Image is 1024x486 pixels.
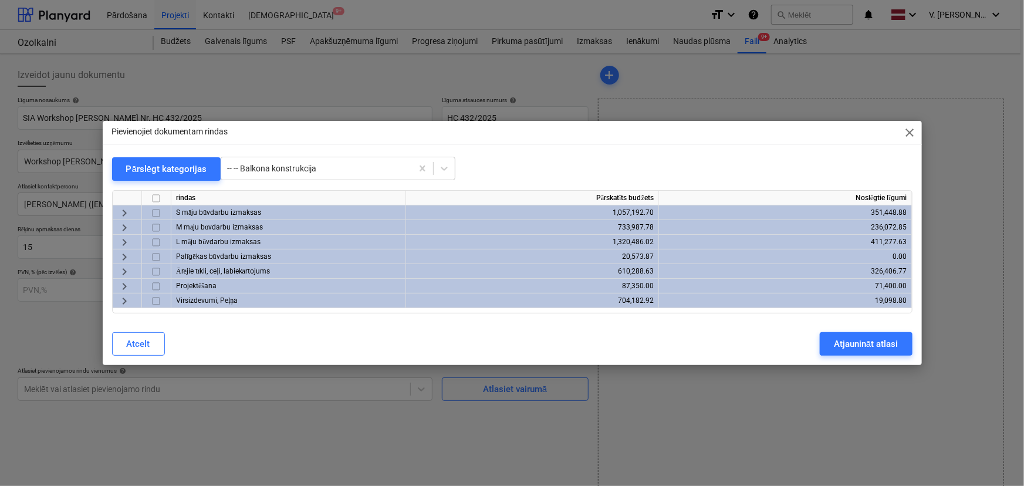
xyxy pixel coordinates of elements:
[411,293,654,308] div: 704,182.92
[411,279,654,293] div: 87,350.00
[664,235,907,249] div: 411,277.63
[659,191,912,205] div: Noslēgtie līgumi
[820,332,912,356] button: Atjaunināt atlasi
[406,191,659,205] div: Pārskatīts budžets
[117,250,131,264] span: keyboard_arrow_right
[176,296,238,305] span: Virsizdevumi, Peļņa
[176,267,270,275] span: Ārējie tīkli, ceļi, labiekārtojums
[411,249,654,264] div: 20,573.87
[411,264,654,279] div: 610,288.63
[176,282,217,290] span: Projektēšana
[664,220,907,235] div: 236,072.85
[117,206,131,220] span: keyboard_arrow_right
[117,221,131,235] span: keyboard_arrow_right
[411,205,654,220] div: 1,057,192.70
[664,205,907,220] div: 351,448.88
[171,191,406,205] div: rindas
[664,249,907,264] div: 0.00
[664,293,907,308] div: 19,098.80
[664,279,907,293] div: 71,400.00
[127,336,150,352] div: Atcelt
[903,126,917,140] span: close
[117,294,131,308] span: keyboard_arrow_right
[176,238,261,246] span: L māju būvdarbu izmaksas
[126,161,207,177] div: Pārslēgt kategorijas
[112,157,221,181] button: Pārslēgt kategorijas
[411,220,654,235] div: 733,987.78
[664,264,907,279] div: 326,406.77
[117,235,131,249] span: keyboard_arrow_right
[176,208,261,217] span: S māju būvdarbu izmaksas
[834,336,898,352] div: Atjaunināt atlasi
[112,126,228,138] p: Pievienojiet dokumentam rindas
[176,252,271,261] span: Palīgēkas būvdarbu izmaksas
[176,223,263,231] span: M māju būvdarbu izmaksas
[112,332,165,356] button: Atcelt
[117,265,131,279] span: keyboard_arrow_right
[117,279,131,293] span: keyboard_arrow_right
[411,235,654,249] div: 1,320,486.02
